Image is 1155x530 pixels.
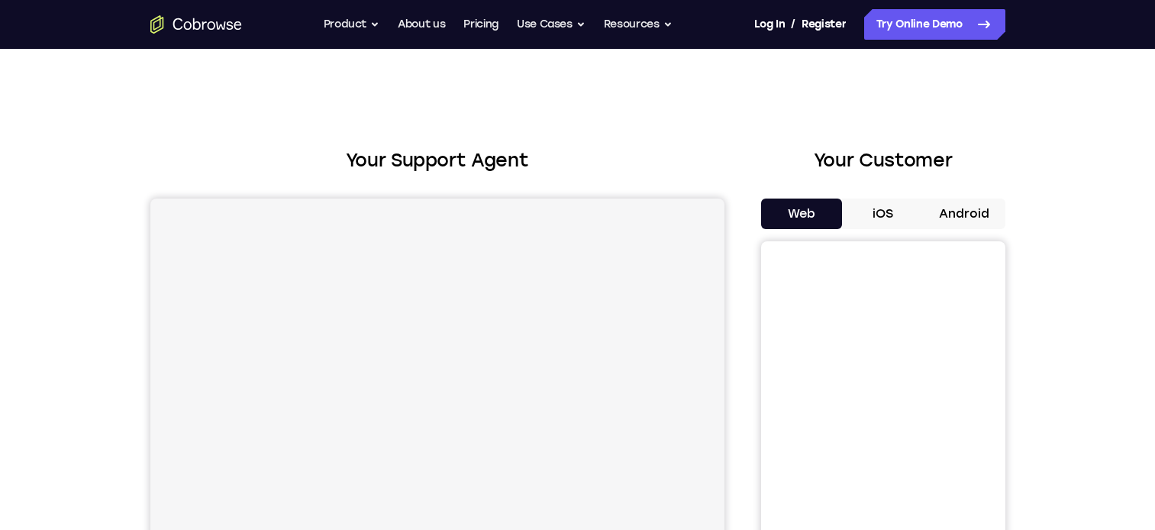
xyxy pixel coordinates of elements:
[761,147,1005,174] h2: Your Customer
[842,199,924,229] button: iOS
[754,9,785,40] a: Log In
[398,9,445,40] a: About us
[802,9,846,40] a: Register
[463,9,498,40] a: Pricing
[604,9,673,40] button: Resources
[791,15,795,34] span: /
[864,9,1005,40] a: Try Online Demo
[150,147,724,174] h2: Your Support Agent
[517,9,586,40] button: Use Cases
[150,15,242,34] a: Go to the home page
[324,9,380,40] button: Product
[924,199,1005,229] button: Android
[761,199,843,229] button: Web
